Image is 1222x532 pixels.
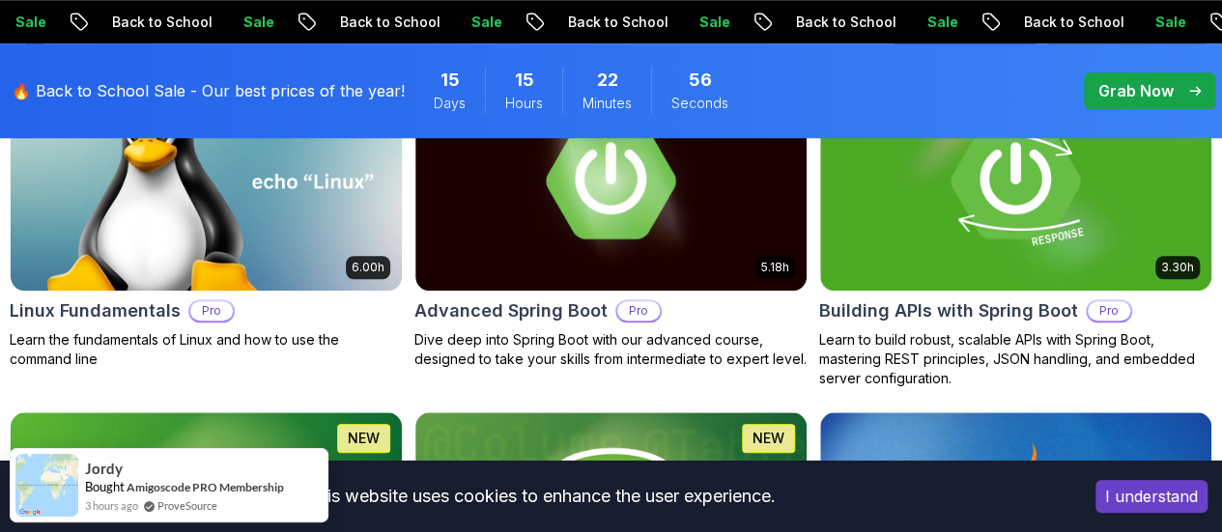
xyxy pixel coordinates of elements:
[352,260,384,275] p: 6.00h
[10,297,181,324] h2: Linux Fundamentals
[1098,79,1174,102] p: Grab Now
[456,13,518,32] p: Sale
[14,475,1066,518] div: This website uses cookies to enhance the user experience.
[15,454,78,517] img: provesource social proof notification image
[1088,301,1130,321] p: Pro
[11,71,402,291] img: Linux Fundamentals card
[85,461,123,477] span: Jordy
[85,479,125,494] span: Bought
[414,70,808,369] a: Advanced Spring Boot card5.18hAdvanced Spring BootProDive deep into Spring Boot with our advanced...
[348,429,380,448] p: NEW
[325,13,456,32] p: Back to School
[684,13,746,32] p: Sale
[617,301,660,321] p: Pro
[10,70,403,369] a: Linux Fundamentals card6.00hLinux FundamentalsProLearn the fundamentals of Linux and how to use t...
[1009,13,1140,32] p: Back to School
[10,330,403,369] p: Learn the fundamentals of Linux and how to use the command line
[414,297,608,324] h2: Advanced Spring Boot
[553,13,684,32] p: Back to School
[12,79,405,102] p: 🔥 Back to School Sale - Our best prices of the year!
[414,330,808,369] p: Dive deep into Spring Boot with our advanced course, designed to take your skills from intermedia...
[597,67,618,94] span: 22 Minutes
[689,67,712,94] span: 56 Seconds
[434,94,466,113] span: Days
[819,70,1212,388] a: Building APIs with Spring Boot card3.30hBuilding APIs with Spring BootProLearn to build robust, s...
[819,297,1078,324] h2: Building APIs with Spring Boot
[157,497,217,514] a: ProveSource
[761,260,789,275] p: 5.18h
[415,71,807,291] img: Advanced Spring Boot card
[190,301,233,321] p: Pro
[515,67,534,94] span: 15 Hours
[753,429,784,448] p: NEW
[671,94,728,113] span: Seconds
[820,71,1211,291] img: Building APIs with Spring Boot card
[819,330,1212,388] p: Learn to build robust, scalable APIs with Spring Boot, mastering REST principles, JSON handling, ...
[1161,260,1194,275] p: 3.30h
[85,497,138,514] span: 3 hours ago
[127,480,284,494] a: Amigoscode PRO Membership
[781,13,912,32] p: Back to School
[97,13,228,32] p: Back to School
[583,94,632,113] span: Minutes
[505,94,543,113] span: Hours
[1140,13,1202,32] p: Sale
[228,13,290,32] p: Sale
[440,67,460,94] span: 15 Days
[912,13,974,32] p: Sale
[1095,480,1208,513] button: Accept cookies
